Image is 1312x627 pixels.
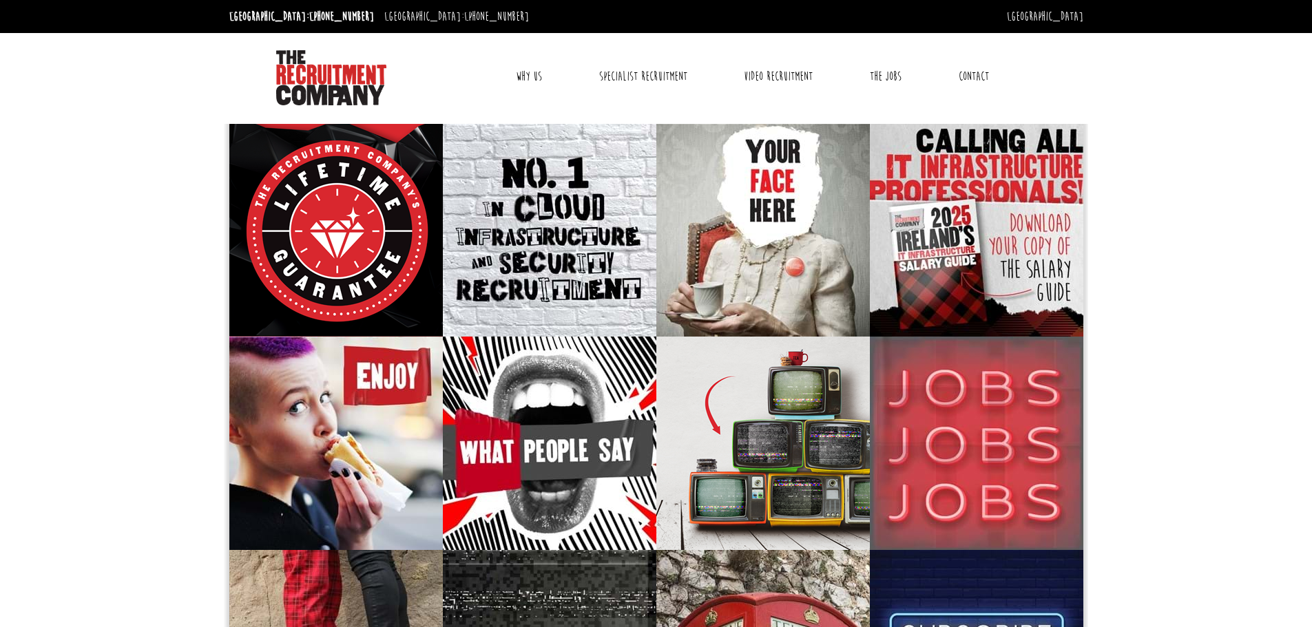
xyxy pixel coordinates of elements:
[733,59,823,94] a: Video Recruitment
[309,9,374,24] a: [PHONE_NUMBER]
[1007,9,1083,24] a: [GEOGRAPHIC_DATA]
[860,59,912,94] a: The Jobs
[381,6,532,28] li: [GEOGRAPHIC_DATA]:
[464,9,529,24] a: [PHONE_NUMBER]
[276,50,386,105] img: The Recruitment Company
[948,59,999,94] a: Contact
[226,6,377,28] li: [GEOGRAPHIC_DATA]:
[589,59,698,94] a: Specialist Recruitment
[506,59,552,94] a: Why Us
